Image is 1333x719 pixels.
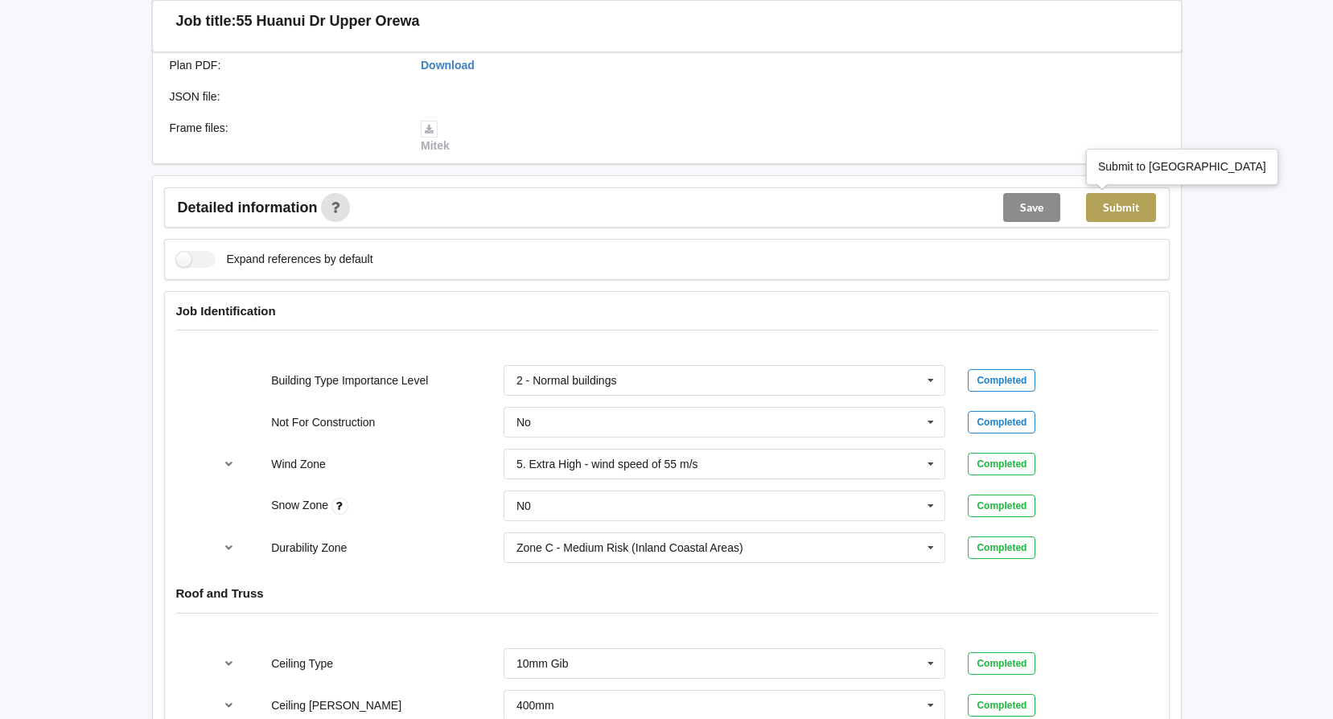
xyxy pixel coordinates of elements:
[158,57,410,73] div: Plan PDF :
[176,251,373,268] label: Expand references by default
[968,495,1035,517] div: Completed
[516,658,569,669] div: 10mm Gib
[968,453,1035,475] div: Completed
[516,458,698,470] div: 5. Extra High - wind speed of 55 m/s
[516,417,531,428] div: No
[968,536,1035,559] div: Completed
[421,121,450,152] a: Mitek
[1098,158,1266,175] div: Submit to [GEOGRAPHIC_DATA]
[271,699,401,712] label: Ceiling [PERSON_NAME]
[968,369,1035,392] div: Completed
[271,416,375,429] label: Not For Construction
[176,12,237,31] h3: Job title:
[213,450,245,479] button: reference-toggle
[213,533,245,562] button: reference-toggle
[237,12,420,31] h3: 55 Huanui Dr Upper Orewa
[271,374,428,387] label: Building Type Importance Level
[1086,193,1156,222] button: Submit
[968,411,1035,433] div: Completed
[178,200,318,215] span: Detailed information
[271,541,347,554] label: Durability Zone
[516,700,554,711] div: 400mm
[213,649,245,678] button: reference-toggle
[176,303,1158,318] h4: Job Identification
[968,652,1035,675] div: Completed
[271,458,326,470] label: Wind Zone
[421,59,475,72] a: Download
[158,88,410,105] div: JSON file :
[516,542,743,553] div: Zone C - Medium Risk (Inland Coastal Areas)
[516,375,617,386] div: 2 - Normal buildings
[271,657,333,670] label: Ceiling Type
[968,694,1035,717] div: Completed
[176,585,1158,601] h4: Roof and Truss
[271,499,331,512] label: Snow Zone
[516,500,531,512] div: N0
[158,120,410,154] div: Frame files :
